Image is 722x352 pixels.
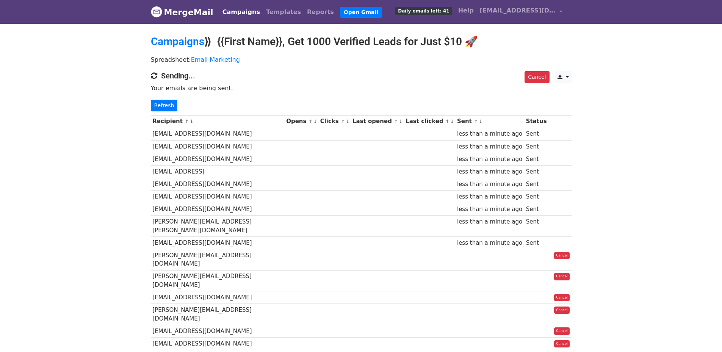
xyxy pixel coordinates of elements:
th: Sent [455,115,524,128]
a: Email Marketing [191,56,240,63]
th: Clicks [318,115,351,128]
div: less than a minute ago [457,180,522,189]
td: [EMAIL_ADDRESS][DOMAIN_NAME] [151,325,285,337]
a: Campaigns [219,5,263,20]
a: ↑ [474,119,478,124]
div: less than a minute ago [457,239,522,247]
a: Cancel [525,71,549,83]
a: ↓ [450,119,454,124]
a: ↑ [309,119,313,124]
div: less than a minute ago [457,205,522,214]
div: less than a minute ago [457,155,522,164]
th: Last opened [351,115,404,128]
span: Daily emails left: 41 [395,7,452,15]
div: less than a minute ago [457,167,522,176]
td: [PERSON_NAME][EMAIL_ADDRESS][DOMAIN_NAME] [151,270,285,291]
td: [EMAIL_ADDRESS][DOMAIN_NAME] [151,338,285,350]
p: Your emails are being sent. [151,84,572,92]
td: [EMAIL_ADDRESS][DOMAIN_NAME] [151,128,285,140]
span: [EMAIL_ADDRESS][DOMAIN_NAME] [480,6,556,15]
a: Cancel [554,273,570,280]
td: [EMAIL_ADDRESS][DOMAIN_NAME] [151,178,285,191]
td: Sent [524,236,548,249]
p: Spreadsheet: [151,56,572,64]
td: [PERSON_NAME][EMAIL_ADDRESS][DOMAIN_NAME] [151,249,285,271]
a: [EMAIL_ADDRESS][DOMAIN_NAME] [477,3,565,21]
td: [EMAIL_ADDRESS][DOMAIN_NAME] [151,140,285,153]
a: Refresh [151,100,178,111]
a: ↓ [346,119,350,124]
a: ↑ [394,119,398,124]
div: less than a minute ago [457,192,522,201]
td: Sent [524,165,548,178]
td: [PERSON_NAME][EMAIL_ADDRESS][DOMAIN_NAME] [151,304,285,325]
th: Last clicked [404,115,455,128]
a: ↓ [479,119,483,124]
a: MergeMail [151,4,213,20]
th: Opens [284,115,318,128]
div: less than a minute ago [457,130,522,138]
td: [EMAIL_ADDRESS][DOMAIN_NAME] [151,291,285,304]
a: ↑ [445,119,449,124]
a: Cancel [554,252,570,260]
a: Cancel [554,327,570,335]
img: MergeMail logo [151,6,162,17]
td: Sent [524,128,548,140]
a: ↑ [185,119,189,124]
td: Sent [524,178,548,191]
a: ↓ [313,119,317,124]
td: Sent [524,216,548,237]
a: ↓ [190,119,194,124]
h4: Sending... [151,71,572,80]
td: [EMAIL_ADDRESS] [151,165,285,178]
td: [PERSON_NAME][EMAIL_ADDRESS][PERSON_NAME][DOMAIN_NAME] [151,216,285,237]
a: Campaigns [151,35,204,48]
a: Cancel [554,294,570,302]
a: ↑ [341,119,345,124]
td: [EMAIL_ADDRESS][DOMAIN_NAME] [151,153,285,165]
a: Reports [304,5,337,20]
th: Status [524,115,548,128]
a: Help [455,3,477,18]
div: less than a minute ago [457,142,522,151]
a: Templates [263,5,304,20]
td: Sent [524,140,548,153]
a: Daily emails left: 41 [392,3,455,18]
td: Sent [524,153,548,165]
div: less than a minute ago [457,217,522,226]
td: [EMAIL_ADDRESS][DOMAIN_NAME] [151,236,285,249]
td: [EMAIL_ADDRESS][DOMAIN_NAME] [151,203,285,216]
a: Cancel [554,340,570,348]
a: Open Gmail [340,7,382,18]
a: Cancel [554,307,570,314]
td: [EMAIL_ADDRESS][DOMAIN_NAME] [151,191,285,203]
td: Sent [524,191,548,203]
a: ↓ [399,119,403,124]
td: Sent [524,203,548,216]
th: Recipient [151,115,285,128]
h2: ⟫ {{First Name}}, Get 1000 Verified Leads for Just $10 🚀 [151,35,572,48]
